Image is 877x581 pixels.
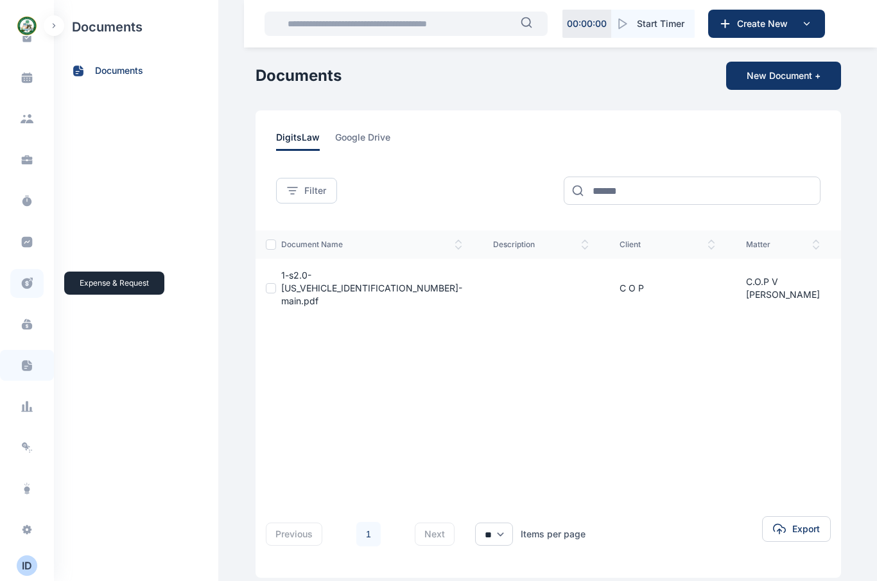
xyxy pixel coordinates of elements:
td: C O P [604,259,731,318]
span: Export [792,523,820,535]
button: Export [762,516,831,542]
span: google drive [335,131,390,151]
span: document name [281,239,462,250]
a: digitsLaw [276,131,335,151]
button: New Document + [726,62,841,90]
span: Start Timer [637,17,684,30]
p: 00 : 00 : 00 [567,17,607,30]
button: ID [8,555,46,576]
div: Items per page [521,528,586,541]
span: Create New [732,17,799,30]
h1: Documents [256,65,342,86]
button: ID [17,555,37,576]
span: matter [746,239,820,250]
span: client [620,239,715,250]
span: digitsLaw [276,131,320,151]
td: C.O.P V [PERSON_NAME] [731,259,835,318]
a: google drive [335,131,406,151]
span: description [493,239,589,250]
button: Filter [276,178,337,204]
li: 下一页 [386,525,404,543]
li: 1 [356,521,381,547]
button: previous [266,523,322,546]
span: Filter [304,184,326,197]
a: 1 [356,522,381,546]
a: documents [54,54,218,88]
button: next [415,523,455,546]
td: 1-s2.0-[US_VEHICLE_IDENTIFICATION_NUMBER]-main.pdf [276,259,478,318]
button: Create New [708,10,825,38]
div: I D [17,558,37,573]
button: Start Timer [611,10,695,38]
span: documents [95,64,143,78]
li: 上一页 [333,525,351,543]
